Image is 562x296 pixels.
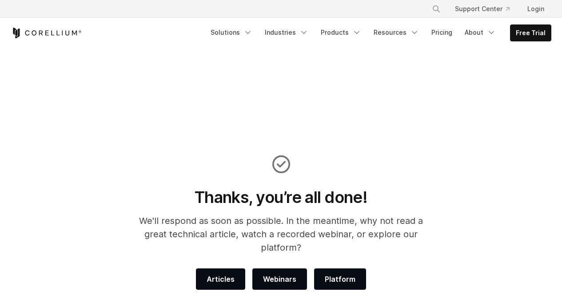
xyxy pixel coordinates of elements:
[11,28,82,38] a: Corellium Home
[205,24,258,41] a: Solutions
[207,274,235,284] span: Articles
[205,24,551,41] div: Navigation Menu
[263,274,296,284] span: Webinars
[421,1,551,17] div: Navigation Menu
[520,1,551,17] a: Login
[259,24,314,41] a: Industries
[368,24,424,41] a: Resources
[426,24,458,41] a: Pricing
[314,268,366,290] a: Platform
[127,187,435,207] h1: Thanks, you’re all done!
[459,24,501,41] a: About
[252,268,307,290] a: Webinars
[428,1,444,17] button: Search
[127,214,435,254] p: We'll respond as soon as possible. In the meantime, why not read a great technical article, watch...
[448,1,517,17] a: Support Center
[315,24,367,41] a: Products
[510,25,551,41] a: Free Trial
[325,274,355,284] span: Platform
[196,268,245,290] a: Articles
